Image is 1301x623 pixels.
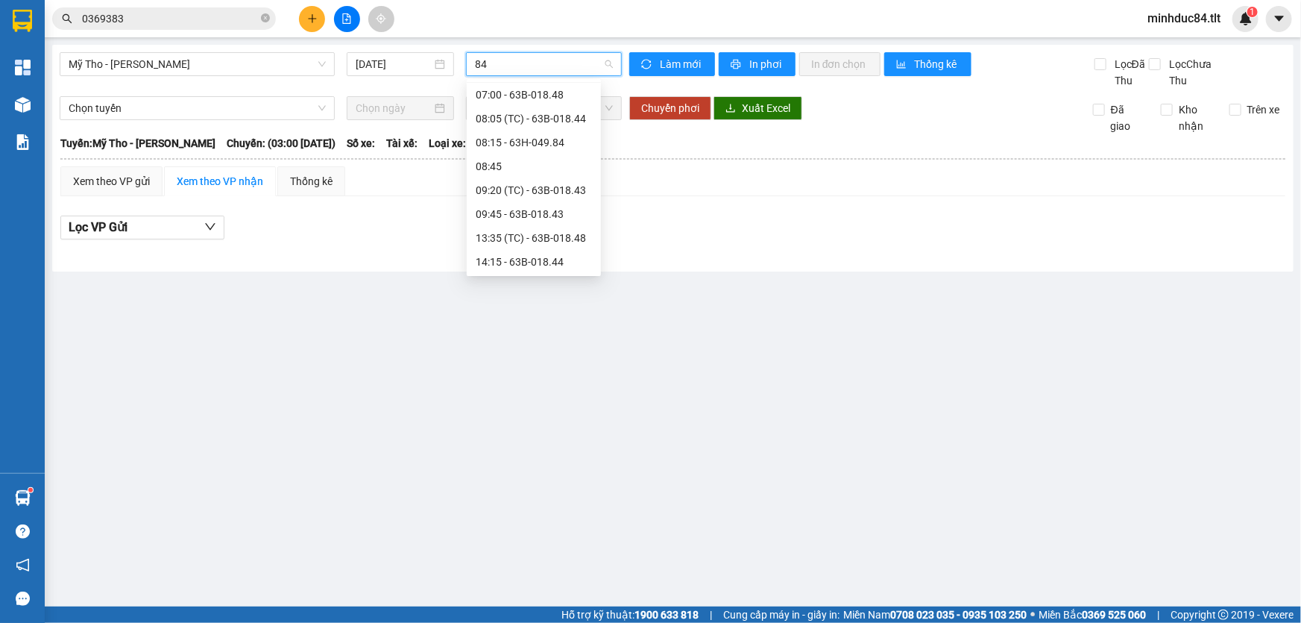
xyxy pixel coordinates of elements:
[749,56,784,72] span: In phơi
[890,609,1027,621] strong: 0708 023 035 - 0935 103 250
[16,525,30,539] span: question-circle
[799,52,881,76] button: In đơn chọn
[719,52,796,76] button: printerIn phơi
[629,96,711,120] button: Chuyển phơi
[69,218,127,237] span: Lọc VP Gửi
[376,13,386,24] span: aim
[1273,12,1286,25] span: caret-down
[73,173,150,190] div: Xem theo VP gửi
[660,56,703,72] span: Làm mới
[261,13,270,22] span: close-circle
[641,59,654,71] span: sync
[1163,56,1231,89] span: Lọc Chưa Thu
[356,56,432,72] input: 14/10/2025
[16,558,30,572] span: notification
[204,221,216,233] span: down
[386,135,418,151] span: Tài xế:
[368,6,394,32] button: aim
[1250,7,1255,17] span: 1
[1109,56,1149,89] span: Lọc Đã Thu
[307,13,318,24] span: plus
[476,158,592,175] div: 08:45
[1239,12,1253,25] img: icon-new-feature
[261,12,270,26] span: close-circle
[69,53,326,75] span: Mỹ Tho - Hồ Chí Minh
[476,254,592,270] div: 14:15 - 63B-018.44
[476,182,592,198] div: 09:20 (TC) - 63B-018.43
[710,607,712,623] span: |
[915,56,960,72] span: Thống kê
[15,60,31,75] img: dashboard-icon
[1030,612,1035,618] span: ⚪️
[1266,6,1292,32] button: caret-down
[15,490,31,506] img: warehouse-icon
[629,52,715,76] button: syncLàm mới
[1218,610,1229,620] span: copyright
[334,6,360,32] button: file-add
[713,96,802,120] button: downloadXuất Excel
[28,488,33,492] sup: 1
[884,52,971,76] button: bar-chartThống kê
[13,10,32,32] img: logo-vxr
[476,230,592,246] div: 13:35 (TC) - 63B-018.48
[1247,7,1258,17] sup: 1
[299,6,325,32] button: plus
[634,609,699,621] strong: 1900 633 818
[82,10,258,27] input: Tìm tên, số ĐT hoặc mã đơn
[177,173,263,190] div: Xem theo VP nhận
[476,206,592,222] div: 09:45 - 63B-018.43
[476,87,592,103] div: 07:00 - 63B-018.48
[731,59,743,71] span: printer
[69,97,326,119] span: Chọn tuyến
[476,110,592,127] div: 08:05 (TC) - 63B-018.44
[1082,609,1146,621] strong: 0369 525 060
[1105,101,1150,134] span: Đã giao
[476,134,592,151] div: 08:15 - 63H-049.84
[8,107,365,146] div: [GEOGRAPHIC_DATA]
[341,13,352,24] span: file-add
[896,59,909,71] span: bar-chart
[1241,101,1286,118] span: Trên xe
[60,137,215,149] b: Tuyến: Mỹ Tho - [PERSON_NAME]
[843,607,1027,623] span: Miền Nam
[60,216,224,240] button: Lọc VP Gửi
[429,135,466,151] span: Loại xe:
[561,607,699,623] span: Hỗ trợ kỹ thuật:
[1135,9,1232,28] span: minhduc84.tlt
[15,97,31,113] img: warehouse-icon
[15,134,31,150] img: solution-icon
[1173,101,1217,134] span: Kho nhận
[86,71,288,97] text: SGTLT1410250205
[723,607,839,623] span: Cung cấp máy in - giấy in:
[1157,607,1159,623] span: |
[356,100,432,116] input: Chọn ngày
[1039,607,1146,623] span: Miền Bắc
[16,592,30,606] span: message
[347,135,375,151] span: Số xe:
[227,135,336,151] span: Chuyến: (03:00 [DATE])
[290,173,333,190] div: Thống kê
[62,13,72,24] span: search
